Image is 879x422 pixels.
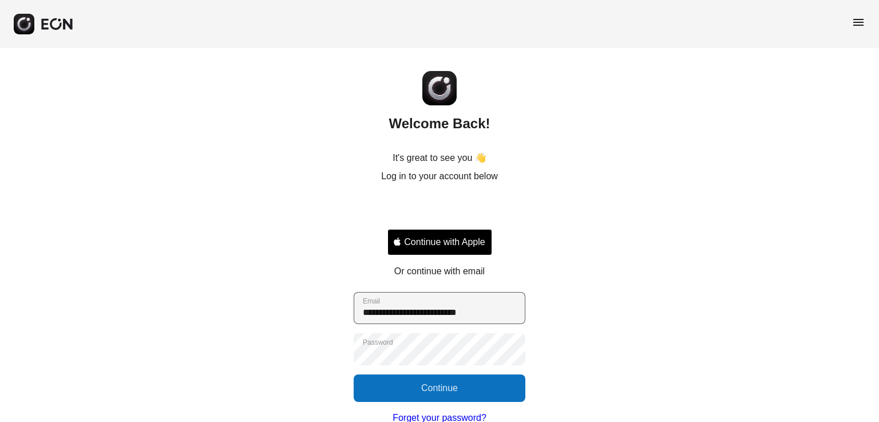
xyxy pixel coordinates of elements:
[394,265,485,278] p: Or continue with email
[387,229,492,255] button: Signin with apple ID
[382,196,498,221] iframe: Sign in with Google Button
[354,374,525,402] button: Continue
[381,169,498,183] p: Log in to your account below
[363,338,393,347] label: Password
[393,151,486,165] p: It's great to see you 👋
[389,115,490,133] h2: Welcome Back!
[363,297,380,306] label: Email
[852,15,865,29] span: menu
